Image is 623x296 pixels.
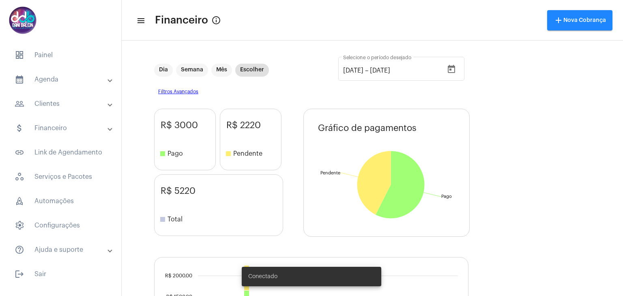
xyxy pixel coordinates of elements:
[176,64,208,77] mat-chip: Semana
[8,45,113,65] span: Painel
[15,50,24,60] span: sidenav icon
[161,120,215,130] span: R$ 3000
[15,148,24,157] mat-icon: sidenav icon
[15,123,108,133] mat-panel-title: Financeiro
[343,67,363,74] input: Data de início
[211,15,221,25] mat-icon: Info
[15,221,24,230] span: sidenav icon
[165,273,192,278] text: R$ 2000.00
[365,67,368,74] span: –
[158,214,283,224] span: Total
[15,172,24,182] span: sidenav icon
[158,214,168,224] mat-icon: stop
[8,191,113,211] span: Automações
[235,64,269,77] mat-chip: Escolher
[15,245,108,255] mat-panel-title: Ajuda e suporte
[370,67,419,74] input: Data do fim
[554,17,606,23] span: Nova Cobrança
[5,94,121,114] mat-expansion-panel-header: sidenav iconClientes
[15,99,108,109] mat-panel-title: Clientes
[15,245,24,255] mat-icon: sidenav icon
[248,272,277,281] span: Conectado
[158,149,215,159] span: Pago
[15,269,24,279] mat-icon: sidenav icon
[8,264,113,284] span: Sair
[443,61,460,77] button: Open calendar
[5,240,121,260] mat-expansion-panel-header: sidenav iconAjuda e suporte
[15,196,24,206] span: sidenav icon
[8,216,113,235] span: Configurações
[155,14,208,27] span: Financeiro
[211,64,232,77] mat-chip: Mês
[15,75,24,84] mat-icon: sidenav icon
[554,15,563,25] mat-icon: add
[223,149,281,159] span: Pendente
[8,167,113,187] span: Serviços e Pacotes
[320,171,340,175] text: Pendente
[208,12,224,28] button: Info
[161,186,283,196] span: R$ 5220
[15,99,24,109] mat-icon: sidenav icon
[226,120,281,130] span: R$ 2220
[154,85,591,99] span: Filtros Avançados
[547,10,612,30] button: Nova Cobrança
[223,149,233,159] mat-icon: stop
[441,194,452,199] text: Pago
[154,64,173,77] mat-chip: Dia
[136,16,144,26] mat-icon: sidenav icon
[5,70,121,89] mat-expansion-panel-header: sidenav iconAgenda
[15,123,24,133] mat-icon: sidenav icon
[8,143,113,162] span: Link de Agendamento
[158,149,168,159] mat-icon: stop
[5,118,121,138] mat-expansion-panel-header: sidenav iconFinanceiro
[15,75,108,84] mat-panel-title: Agenda
[6,4,39,36] img: 5016df74-caca-6049-816a-988d68c8aa82.png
